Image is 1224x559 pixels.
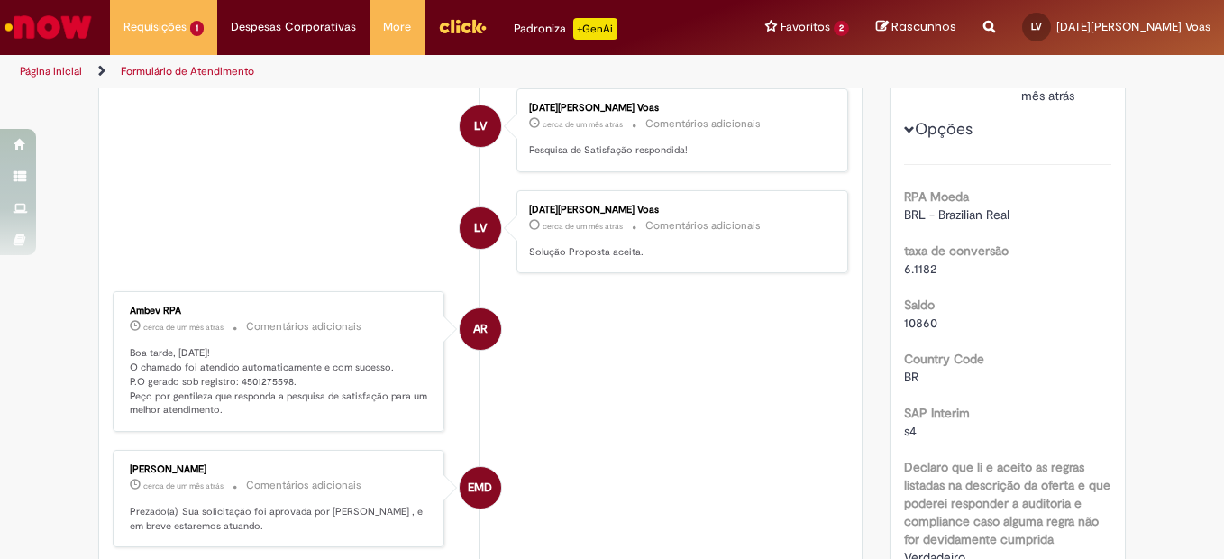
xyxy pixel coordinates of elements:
[473,307,488,351] span: AR
[121,64,254,78] a: Formulário de Atendimento
[2,9,95,45] img: ServiceNow
[14,55,802,88] ul: Trilhas de página
[474,206,487,250] span: LV
[904,206,1009,223] span: BRL - Brazilian Real
[645,218,761,234] small: Comentários adicionais
[904,315,937,331] span: 10860
[190,21,204,36] span: 1
[474,105,487,148] span: LV
[1021,69,1093,104] time: 24/07/2025 14:45:04
[143,481,224,491] span: cerca de um mês atrás
[130,346,430,417] p: Boa tarde, [DATE]! O chamado foi atendido automaticamente e com sucesso. P.O gerado sob registro:...
[529,143,829,158] p: Pesquisa de Satisfação respondida!
[904,459,1110,547] b: Declaro que li e aceito as regras listadas na descrição da oferta e que poderei responder a audit...
[514,18,617,40] div: Padroniza
[904,188,969,205] b: RPA Moeda
[438,13,487,40] img: click_logo_yellow_360x200.png
[904,405,970,421] b: SAP Interim
[891,18,956,35] span: Rascunhos
[876,19,956,36] a: Rascunhos
[904,297,935,313] b: Saldo
[246,478,361,493] small: Comentários adicionais
[460,207,501,249] div: Lucia Vilhas Voas
[130,464,430,475] div: [PERSON_NAME]
[130,306,430,316] div: Ambev RPA
[246,319,361,334] small: Comentários adicionais
[904,423,917,439] span: s4
[543,221,623,232] span: cerca de um mês atrás
[460,308,501,350] div: Ambev RPA
[460,467,501,509] div: Edilson Moreira Do Cabo Souza
[529,245,829,260] p: Solução Proposta aceita.
[1031,21,1042,32] span: LV
[231,18,356,36] span: Despesas Corporativas
[543,119,623,130] time: 28/07/2025 11:53:28
[781,18,830,36] span: Favoritos
[543,221,623,232] time: 28/07/2025 11:53:20
[460,105,501,147] div: Lucia Vilhas Voas
[904,351,984,367] b: Country Code
[529,205,829,215] div: [DATE][PERSON_NAME] Voas
[123,18,187,36] span: Requisições
[20,64,82,78] a: Página inicial
[904,369,918,385] span: BR
[130,505,430,533] p: Prezado(a), Sua solicitação foi aprovada por [PERSON_NAME] , e em breve estaremos atuando.
[543,119,623,130] span: cerca de um mês atrás
[573,18,617,40] p: +GenAi
[529,103,829,114] div: [DATE][PERSON_NAME] Voas
[1056,19,1210,34] span: [DATE][PERSON_NAME] Voas
[834,21,849,36] span: 2
[143,322,224,333] time: 24/07/2025 15:30:28
[1021,69,1093,104] span: cerca de um mês atrás
[143,322,224,333] span: cerca de um mês atrás
[645,116,761,132] small: Comentários adicionais
[904,261,936,277] span: 6.1182
[904,243,1009,259] b: taxa de conversão
[143,481,224,491] time: 24/07/2025 15:00:10
[468,466,492,509] span: EMD
[383,18,411,36] span: More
